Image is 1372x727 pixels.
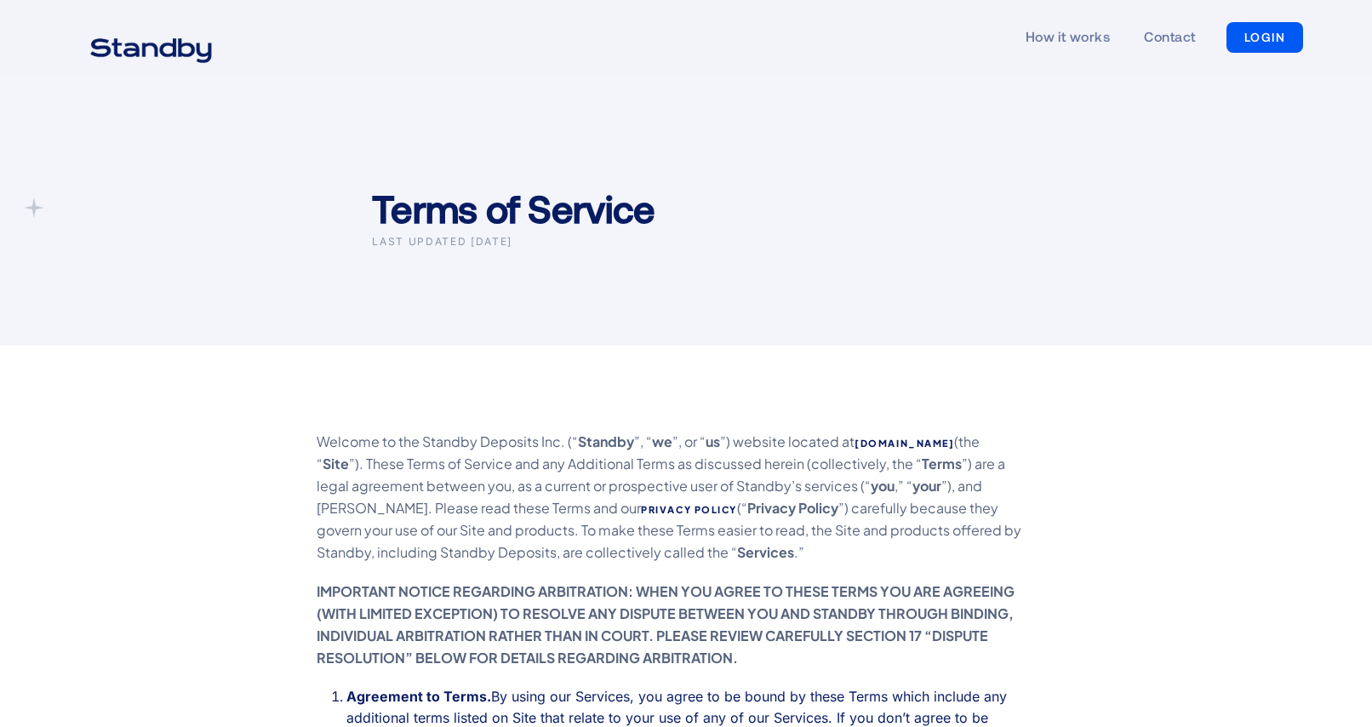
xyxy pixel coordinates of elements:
strong: Agreement to Terms. [346,688,491,705]
div: LAST updated [DATE] [372,233,512,250]
a: home [69,27,233,48]
strong: Privacy Policy [747,499,838,517]
strong: IMPORTANT NOTICE REGARDING ARBITRATION: WHEN YOU AGREE TO THESE TERMS YOU ARE AGREEING (WITH LIMI... [317,582,1015,667]
strong: Services [737,543,794,561]
a: LOGIN [1226,22,1304,53]
p: Welcome to the Standby Deposits Inc. (“ ”, “ ”, or “ ”) website located at (the “ ”). These Terms... [317,431,1028,564]
strong: Terms [922,455,962,472]
strong: Standby [578,432,634,450]
strong: we [652,432,672,450]
strong: Site [323,455,349,472]
a: Privacy Policy [641,504,737,515]
strong: your [912,477,941,495]
strong: us [706,432,720,450]
a: [DOMAIN_NAME] [855,438,954,449]
h1: Terms of Service [372,184,655,233]
strong: you [871,477,895,495]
